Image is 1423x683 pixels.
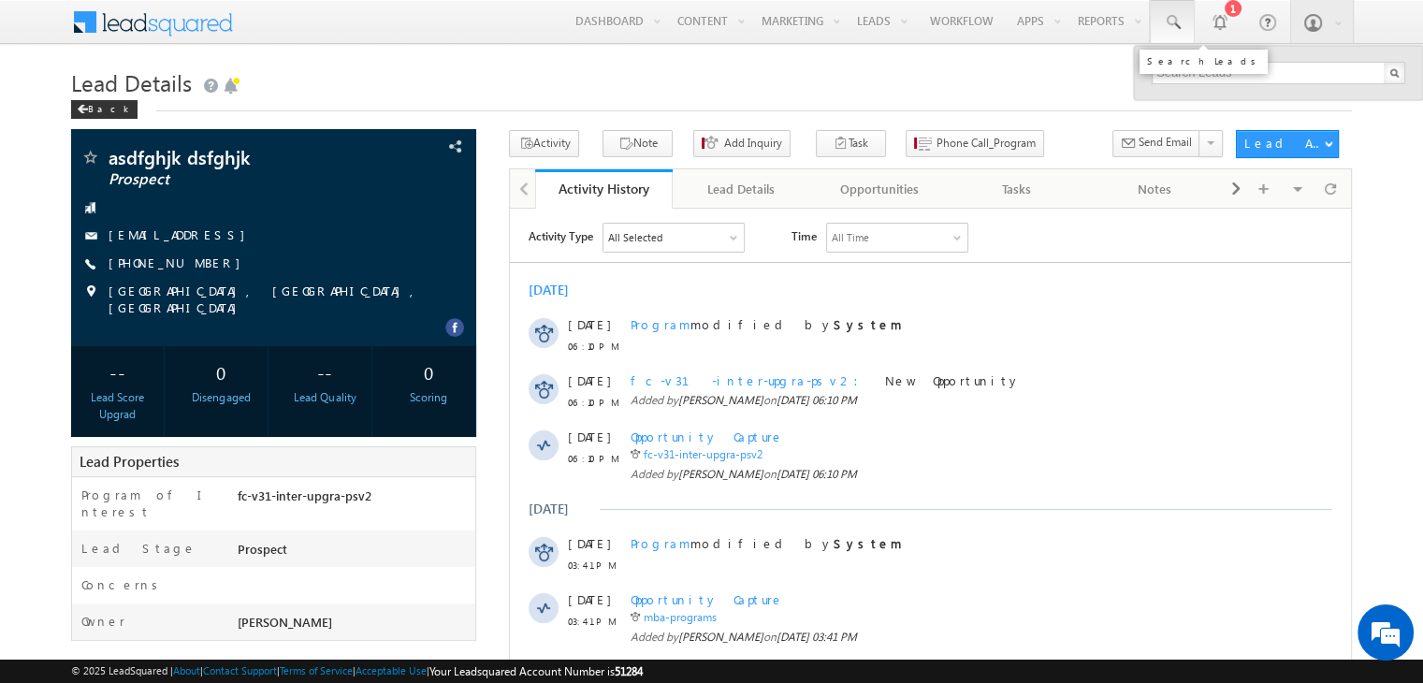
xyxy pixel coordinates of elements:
[109,170,359,189] span: Prospect
[1139,134,1192,151] span: Send Email
[949,169,1086,209] a: Tasks
[58,327,100,343] span: [DATE]
[121,622,446,639] span: modified by
[324,327,392,342] strong: System
[71,67,192,97] span: Lead Details
[121,383,274,399] span: Opportunity Capture
[58,588,114,604] span: 07:03 PM
[24,173,341,520] textarea: Type your message and hit 'Enter'
[549,180,659,197] div: Activity History
[121,622,181,638] span: Program
[693,130,791,157] button: Add Inquiry
[324,510,446,526] strong: [PERSON_NAME]
[81,487,218,520] label: Program of Interest
[1102,178,1208,200] div: Notes
[121,473,737,490] span: Added by on
[267,184,347,198] span: [DATE] 06:10 PM
[688,178,793,200] div: Lead Details
[356,664,427,676] a: Acceptable Use
[121,454,254,470] span: mba-programs
[173,664,200,676] a: About
[203,664,277,676] a: Contact Support
[121,108,181,124] span: Program
[233,540,475,566] div: Prospect
[121,220,274,236] span: Opportunity Capture
[307,9,352,54] div: Minimize live chat window
[121,510,446,527] span: modified by
[267,258,347,272] span: [DATE] 06:10 PM
[324,566,392,582] strong: System
[724,135,782,152] span: Add Inquiry
[58,644,114,661] span: 07:03 PM
[535,169,673,209] a: Activity History
[134,401,207,415] a: mba-programs
[109,226,254,242] a: [EMAIL_ADDRESS]
[98,21,152,37] div: All Selected
[180,389,263,406] div: Disengaged
[906,130,1044,157] button: Phone Call_Program
[375,164,511,180] span: New Opportunity
[1087,169,1225,209] a: Notes
[81,613,125,630] label: Owner
[58,531,114,548] span: 07:03 PM
[58,185,114,202] span: 06:10 PM
[134,239,253,253] a: fc-v31-inter-upgra-psv2
[97,98,314,123] div: Chat with us now
[58,129,114,146] span: 06:10 PM
[387,389,471,406] div: Scoring
[283,389,367,406] div: Lead Quality
[1112,130,1200,157] button: Send Email
[282,14,307,42] span: Time
[58,164,100,181] span: [DATE]
[673,169,810,209] a: Lead Details
[238,614,332,630] span: [PERSON_NAME]
[267,421,347,435] span: [DATE] 03:41 PM
[58,404,114,421] span: 03:41 PM
[121,566,392,583] span: modified by
[58,108,100,124] span: [DATE]
[58,241,114,258] span: 06:10 PM
[19,14,83,42] span: Activity Type
[80,452,179,471] span: Lead Properties
[168,184,254,198] span: [PERSON_NAME]
[121,164,360,180] span: fc-v31-inter-upgra-psv2
[94,15,234,43] div: All Selected
[816,130,886,157] button: Task
[254,537,340,562] em: Start Chat
[233,487,475,513] div: fc-v31-inter-upgra-psv2
[121,183,737,200] span: Added by on
[168,258,254,272] span: [PERSON_NAME]
[109,148,359,167] span: asdfghjk dsfghjk
[58,383,100,400] span: [DATE]
[58,510,100,527] span: [DATE]
[58,475,114,492] span: 03:41 PM
[811,169,949,209] a: Opportunities
[283,355,367,389] div: --
[1152,62,1405,84] input: Search Leads
[1244,135,1324,152] div: Lead Actions
[71,99,147,115] a: Back
[964,178,1069,200] div: Tasks
[168,421,254,435] span: [PERSON_NAME]
[76,355,159,389] div: --
[32,98,79,123] img: d_60004797649_company_0_60004797649
[429,664,643,678] span: Your Leadsquared Account Number is
[121,566,181,582] span: Program
[76,389,159,423] div: Lead Score Upgrad
[121,420,737,437] span: Added by on
[387,355,471,389] div: 0
[937,135,1036,152] span: Phone Call_Program
[19,73,80,90] div: [DATE]
[58,348,114,365] span: 03:41 PM
[121,108,392,124] span: modified by
[121,257,737,274] span: Added by on
[324,622,446,638] strong: [PERSON_NAME]
[121,510,181,526] span: Program
[826,178,932,200] div: Opportunities
[81,540,196,557] label: Lead Stage
[280,664,353,676] a: Terms of Service
[121,327,392,343] span: modified by
[168,474,254,488] span: [PERSON_NAME]
[58,220,100,237] span: [DATE]
[1236,130,1339,158] button: Lead Actions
